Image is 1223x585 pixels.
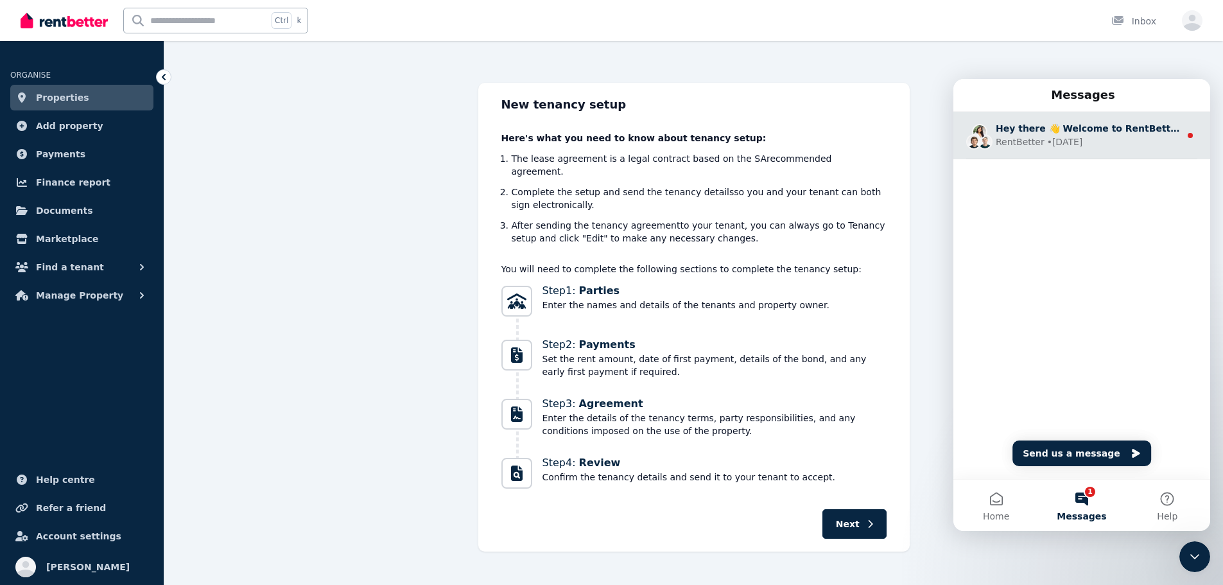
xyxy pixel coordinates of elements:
h2: New tenancy setup [501,96,887,114]
p: You will need to complete the following sections to complete the tenancy setup: [501,263,887,275]
span: Next [836,518,860,530]
span: Home [30,433,56,442]
span: Messages [103,433,153,442]
iframe: To enrich screen reader interactions, please activate Accessibility in Grammarly extension settings [1179,541,1210,572]
li: The lease agreement is a legal contract based on the SA recommended agreement. [512,152,887,178]
a: Refer a friend [10,495,153,521]
button: Send us a message [59,362,198,387]
span: Find a tenant [36,259,104,275]
span: Ctrl [272,12,291,29]
span: Help centre [36,472,95,487]
span: Refer a friend [36,500,106,516]
span: Enter the details of the tenancy terms, party responsibilities, and any conditions imposed on the... [542,412,887,437]
span: Payments [36,146,85,162]
span: Hey there 👋 Welcome to RentBetter! On RentBetter, taking control and managing your property is ea... [42,44,860,55]
div: • [DATE] [94,57,130,70]
span: Agreement [579,397,643,410]
span: Enter the names and details of the tenants and property owner. [542,299,829,311]
span: Account settings [36,528,121,544]
span: Review [579,457,621,469]
iframe: To enrich screen reader interactions, please activate Accessibility in Grammarly extension settings [953,79,1210,531]
span: Add property [36,118,103,134]
span: Confirm the tenancy details and send it to your tenant to accept. [542,471,835,484]
a: Payments [10,141,153,167]
p: Here's what you need to know about tenancy setup: [501,132,887,144]
span: Step 2 : [542,337,887,353]
li: After sending the tenancy agreement to your tenant, you can always go to Tenancy setup and click ... [512,219,887,245]
div: RentBetter [42,57,91,70]
span: Properties [36,90,89,105]
button: Manage Property [10,283,153,308]
li: Complete the setup and send the tenancy details so you and your tenant can both sign electronical... [512,186,887,211]
span: [PERSON_NAME] [46,559,130,575]
a: Add property [10,113,153,139]
span: Step 4 : [542,455,835,471]
span: ORGANISE [10,71,51,80]
button: Find a tenant [10,254,153,280]
a: Documents [10,198,153,223]
span: Payments [579,338,636,351]
img: RentBetter [21,11,108,30]
button: Next [822,509,887,539]
span: Parties [579,284,620,297]
span: Help [204,433,224,442]
span: k [297,15,301,26]
span: Documents [36,203,93,218]
a: Help centre [10,467,153,493]
button: Help [171,401,257,452]
a: Marketplace [10,226,153,252]
nav: Progress [501,283,887,491]
span: Finance report [36,175,110,190]
span: Marketplace [36,231,98,247]
a: Finance report [10,170,153,195]
span: Step 3 : [542,396,887,412]
span: Manage Property [36,288,123,303]
a: Account settings [10,523,153,549]
div: Inbox [1111,15,1156,28]
span: Step 1 : [542,283,829,299]
button: Messages [85,401,171,452]
a: Properties [10,85,153,110]
span: Set the rent amount, date of first payment, details of the bond, and any early first payment if r... [542,353,887,378]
